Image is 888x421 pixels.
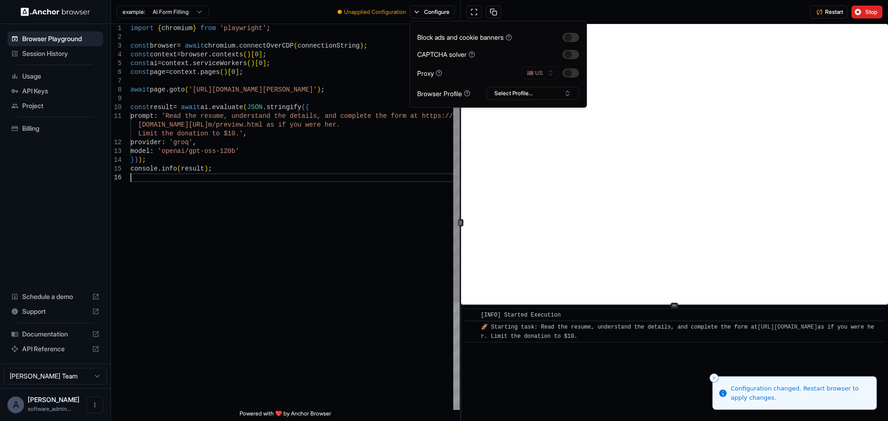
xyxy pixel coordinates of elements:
span: context [161,60,189,67]
div: Schedule a demo [7,289,103,304]
div: Block ads and cookie banners [417,32,512,42]
span: : [154,112,157,120]
span: = [177,51,181,58]
span: Billing [22,124,99,133]
span: ( [177,165,181,172]
span: ● [337,8,342,16]
span: ( [220,68,223,76]
span: . [197,68,200,76]
span: ( [243,104,247,111]
span: . [208,51,212,58]
span: ) [360,42,364,49]
span: API Keys [22,86,99,96]
span: Schedule a demo [22,292,88,301]
div: Browser Profile [417,89,470,98]
span: software_administration@a4dd.org [28,405,71,412]
span: ; [239,68,243,76]
span: chromium [204,42,235,49]
span: ​ [469,311,474,320]
span: ( [294,42,297,49]
div: Documentation [7,327,103,342]
span: . [263,104,266,111]
span: { [305,104,309,111]
span: API Reference [22,344,88,354]
span: = [177,42,181,49]
span: const [130,60,150,67]
span: chromium [161,24,192,32]
span: = [166,68,169,76]
span: await [181,104,200,111]
span: ; [321,86,325,93]
div: Proxy [417,68,442,78]
span: ) [138,156,142,164]
span: Unapplied Configuration [344,8,406,16]
span: example: [123,8,145,16]
span: ; [208,165,212,172]
span: ; [266,60,270,67]
span: ) [247,51,251,58]
a: [URL][DOMAIN_NAME] [758,324,818,330]
span: ] [235,68,239,76]
button: Close toast [709,373,719,383]
span: from [200,24,216,32]
button: Select Profile... [487,87,579,100]
span: console [130,165,158,172]
div: Usage [7,69,103,84]
div: 7 [111,77,122,85]
span: connectOverCDP [239,42,294,49]
span: ) [224,68,228,76]
span: 0 [255,51,259,58]
div: API Keys [7,84,103,98]
span: . [208,104,212,111]
button: Stop [851,6,882,18]
span: : [150,147,154,155]
div: Session History [7,46,103,61]
span: [INFO] Started Execution [481,312,561,318]
span: const [130,42,150,49]
div: 12 [111,138,122,147]
span: 🚀 Starting task: Read the resume, understand the details, and complete the form at as if you were... [481,324,874,340]
span: Project [22,101,99,110]
div: 5 [111,59,122,68]
img: Anchor Logo [21,7,90,16]
div: 4 [111,50,122,59]
div: 13 [111,147,122,156]
span: import [130,24,154,32]
div: A [7,397,24,413]
div: 16 [111,173,122,182]
span: Browser Playground [22,34,99,43]
span: : [161,139,165,146]
div: 14 [111,156,122,165]
div: 15 [111,165,122,173]
span: provider [130,139,161,146]
div: 3 [111,42,122,50]
button: Open in full screen [466,6,482,18]
span: ​ [469,323,474,332]
span: 'Read the resume, understand the details, and comp [161,112,356,120]
span: . [158,165,161,172]
span: Restart [825,8,843,16]
div: 6 [111,68,122,77]
span: '[URL][DOMAIN_NAME][PERSON_NAME]' [189,86,317,93]
div: Project [7,98,103,113]
span: . [235,42,239,49]
span: const [130,51,150,58]
span: Powered with ❤️ by Anchor Browser [240,410,331,421]
button: Copy session ID [486,6,501,18]
span: lete the form at https:// [356,112,453,120]
span: [ [255,60,259,67]
span: { [158,24,161,32]
span: , [243,130,247,137]
span: info [161,165,177,172]
span: = [158,60,161,67]
span: ( [243,51,247,58]
span: result [181,165,204,172]
div: 2 [111,33,122,42]
div: Configuration changed. Restart browser to apply changes. [731,384,869,402]
span: Usage [22,72,99,81]
div: 10 [111,103,122,112]
span: ) [134,156,138,164]
span: ( [247,60,251,67]
span: ; [266,24,270,32]
span: contexts [212,51,243,58]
